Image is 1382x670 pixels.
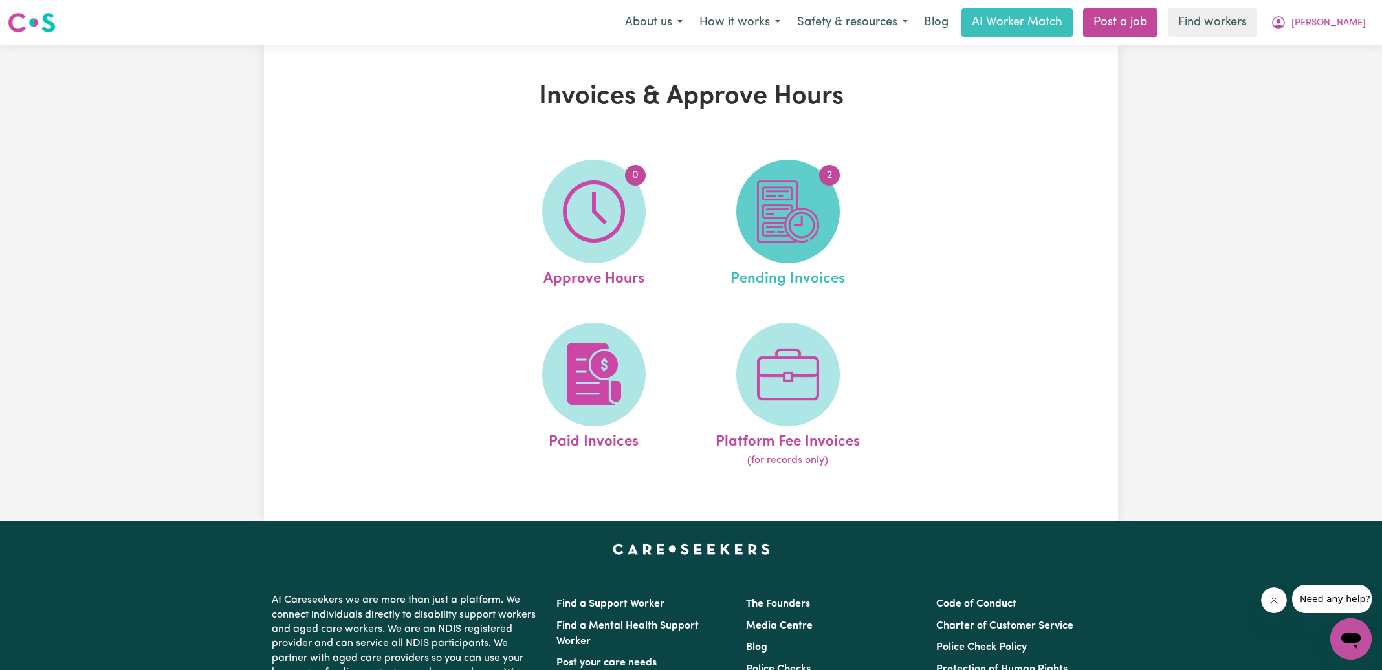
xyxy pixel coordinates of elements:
[617,9,691,36] button: About us
[1261,587,1287,613] iframe: Close message
[8,11,56,34] img: Careseekers logo
[556,621,699,647] a: Find a Mental Health Support Worker
[746,621,813,631] a: Media Centre
[789,9,916,36] button: Safety & resources
[549,426,639,453] span: Paid Invoices
[819,165,840,186] span: 2
[613,544,770,554] a: Careseekers home page
[936,642,1027,653] a: Police Check Policy
[695,160,881,290] a: Pending Invoices
[556,658,657,668] a: Post your care needs
[936,621,1073,631] a: Charter of Customer Service
[1291,16,1366,30] span: [PERSON_NAME]
[916,8,956,37] a: Blog
[961,8,1073,37] a: AI Worker Match
[730,263,845,290] span: Pending Invoices
[8,8,56,38] a: Careseekers logo
[1083,8,1157,37] a: Post a job
[501,160,687,290] a: Approve Hours
[1330,618,1372,660] iframe: Button to launch messaging window
[747,453,828,468] span: (for records only)
[936,599,1016,609] a: Code of Conduct
[746,642,767,653] a: Blog
[625,165,646,186] span: 0
[1292,585,1372,613] iframe: Message from company
[716,426,860,453] span: Platform Fee Invoices
[746,599,810,609] a: The Founders
[556,599,664,609] a: Find a Support Worker
[543,263,644,290] span: Approve Hours
[695,323,881,469] a: Platform Fee Invoices(for records only)
[414,81,968,113] h1: Invoices & Approve Hours
[691,9,789,36] button: How it works
[501,323,687,469] a: Paid Invoices
[1168,8,1257,37] a: Find workers
[1262,9,1374,36] button: My Account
